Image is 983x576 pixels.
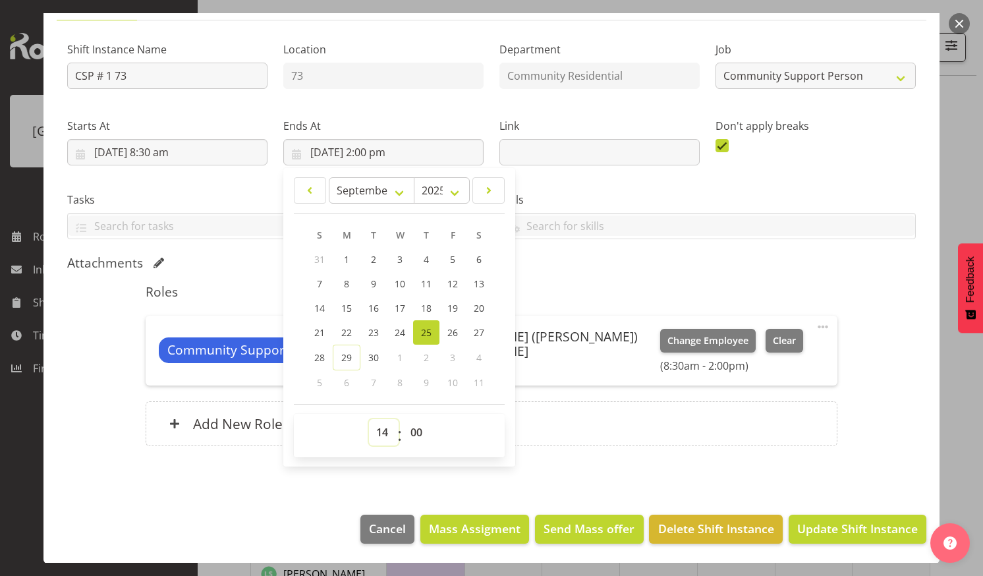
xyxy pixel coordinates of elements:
[466,296,492,320] a: 20
[439,320,466,345] a: 26
[314,302,325,314] span: 14
[395,326,405,339] span: 24
[397,351,403,364] span: 1
[360,296,387,320] a: 16
[474,376,484,389] span: 11
[450,351,455,364] span: 3
[67,42,267,57] label: Shift Instance Name
[314,326,325,339] span: 21
[429,520,520,537] span: Mass Assigment
[283,118,484,134] label: Ends At
[430,330,650,358] h6: [PERSON_NAME] ([PERSON_NAME]) [PERSON_NAME]
[958,243,983,333] button: Feedback - Show survey
[333,320,360,345] a: 22
[773,333,796,348] span: Clear
[424,376,429,389] span: 9
[667,333,748,348] span: Change Employee
[344,277,349,290] span: 8
[660,329,756,353] button: Change Employee
[943,536,957,550] img: help-xxl-2.png
[439,272,466,296] a: 12
[476,253,482,266] span: 6
[387,320,413,345] a: 24
[369,520,406,537] span: Cancel
[476,229,482,241] span: S
[397,376,403,389] span: 8
[387,247,413,272] a: 3
[344,253,349,266] span: 1
[499,192,916,208] label: Skills
[306,345,333,370] a: 28
[535,515,643,544] button: Send Mass offer
[447,302,458,314] span: 19
[333,272,360,296] a: 8
[413,272,439,296] a: 11
[395,277,405,290] span: 10
[306,272,333,296] a: 7
[447,326,458,339] span: 26
[421,326,432,339] span: 25
[466,320,492,345] a: 27
[397,419,402,452] span: :
[360,345,387,370] a: 30
[317,376,322,389] span: 5
[660,359,802,372] h6: (8:30am - 2:00pm)
[341,302,352,314] span: 15
[167,341,335,360] span: Community Support Person
[344,376,349,389] span: 6
[430,360,650,371] p: Support Worker
[146,284,837,300] h5: Roles
[314,351,325,364] span: 28
[439,247,466,272] a: 5
[341,326,352,339] span: 22
[368,351,379,364] span: 30
[965,256,976,302] span: Feedback
[306,320,333,345] a: 21
[649,515,782,544] button: Delete Shift Instance
[716,118,916,134] label: Don't apply breaks
[396,229,405,241] span: W
[544,520,634,537] span: Send Mass offer
[371,277,376,290] span: 9
[424,229,429,241] span: T
[67,192,484,208] label: Tasks
[395,302,405,314] span: 17
[387,272,413,296] a: 10
[67,139,267,165] input: Click to select...
[283,139,484,165] input: Click to select...
[397,253,403,266] span: 3
[797,520,918,537] span: Update Shift Instance
[413,296,439,320] a: 18
[474,302,484,314] span: 20
[421,277,432,290] span: 11
[371,376,376,389] span: 7
[341,351,352,364] span: 29
[317,229,322,241] span: S
[67,63,267,89] input: Shift Instance Name
[306,296,333,320] a: 14
[360,320,387,345] a: 23
[500,216,915,236] input: Search for skills
[387,296,413,320] a: 17
[360,272,387,296] a: 9
[283,42,484,57] label: Location
[499,118,700,134] label: Link
[343,229,351,241] span: M
[466,272,492,296] a: 13
[474,326,484,339] span: 27
[360,247,387,272] a: 2
[421,302,432,314] span: 18
[474,277,484,290] span: 13
[499,42,700,57] label: Department
[371,253,376,266] span: 2
[413,320,439,345] a: 25
[314,253,325,266] span: 31
[476,351,482,364] span: 4
[368,302,379,314] span: 16
[68,216,483,236] input: Search for tasks
[658,520,774,537] span: Delete Shift Instance
[368,326,379,339] span: 23
[424,253,429,266] span: 4
[424,351,429,364] span: 2
[447,277,458,290] span: 12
